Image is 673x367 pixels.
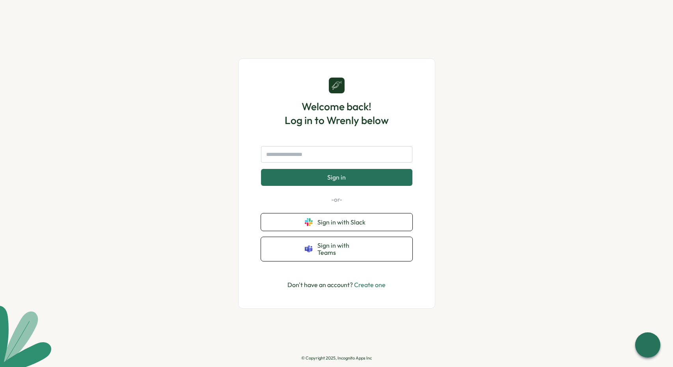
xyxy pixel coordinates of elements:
[354,281,386,289] a: Create one
[261,213,412,231] button: Sign in with Slack
[317,219,369,226] span: Sign in with Slack
[327,174,346,181] span: Sign in
[287,280,386,290] p: Don't have an account?
[285,100,389,127] h1: Welcome back! Log in to Wrenly below
[301,356,372,361] p: © Copyright 2025, Incognito Apps Inc
[261,195,412,204] p: -or-
[261,169,412,185] button: Sign in
[317,242,369,256] span: Sign in with Teams
[261,237,412,261] button: Sign in with Teams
